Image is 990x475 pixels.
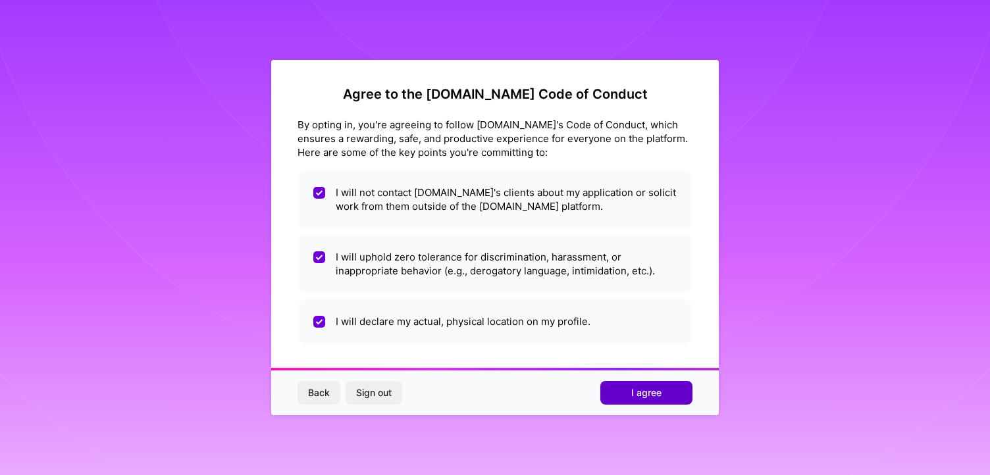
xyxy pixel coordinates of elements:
span: Sign out [356,386,392,399]
li: I will declare my actual, physical location on my profile. [298,299,692,344]
span: I agree [631,386,662,399]
button: Sign out [346,381,402,405]
button: I agree [600,381,692,405]
button: Back [298,381,340,405]
h2: Agree to the [DOMAIN_NAME] Code of Conduct [298,86,692,102]
span: Back [308,386,330,399]
li: I will uphold zero tolerance for discrimination, harassment, or inappropriate behavior (e.g., der... [298,234,692,293]
div: By opting in, you're agreeing to follow [DOMAIN_NAME]'s Code of Conduct, which ensures a rewardin... [298,118,692,159]
li: I will not contact [DOMAIN_NAME]'s clients about my application or solicit work from them outside... [298,170,692,229]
